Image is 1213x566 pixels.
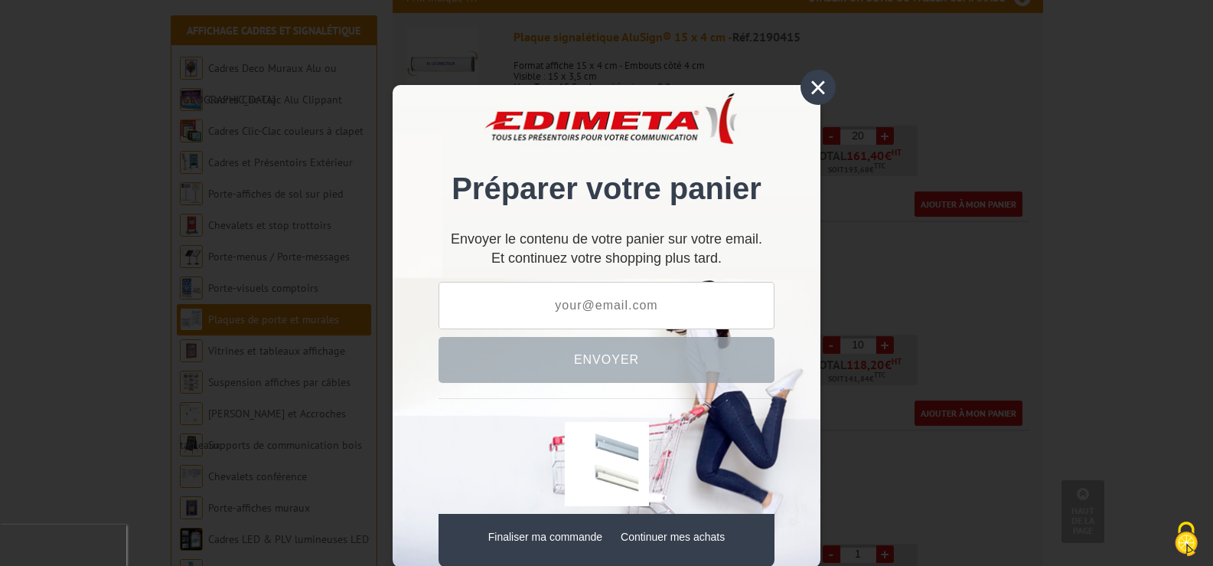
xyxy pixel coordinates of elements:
[621,531,725,543] a: Continuer mes achats
[801,70,836,105] div: ×
[488,531,602,543] a: Finaliser ma commande
[439,337,774,383] button: Envoyer
[439,282,774,329] input: your@email.com
[439,237,774,266] div: Et continuez votre shopping plus tard.
[439,108,774,222] div: Préparer votre panier
[1159,514,1213,566] button: Cookies (fenêtre modale)
[1167,520,1205,558] img: Cookies (fenêtre modale)
[439,237,774,241] p: Envoyer le contenu de votre panier sur votre email.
